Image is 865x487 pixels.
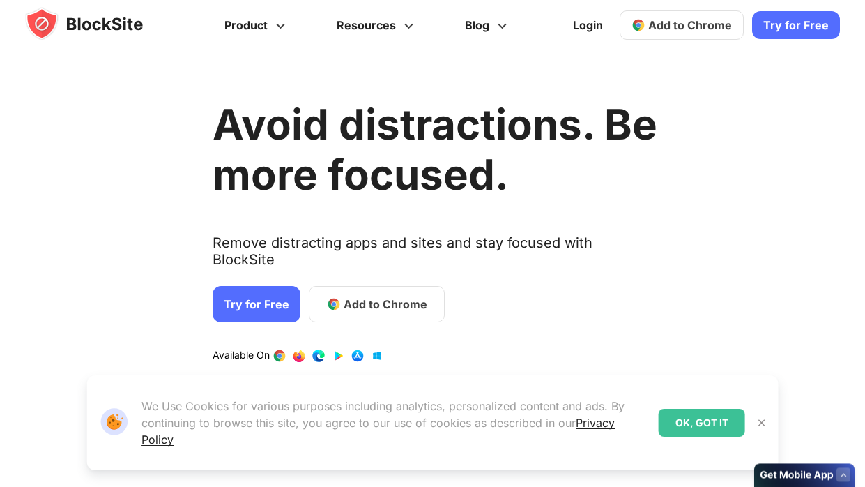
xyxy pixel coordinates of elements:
a: Add to Chrome [620,10,744,40]
a: Privacy Policy [141,416,615,447]
a: Login [565,8,611,42]
span: Add to Chrome [648,18,732,32]
img: blocksite-icon.5d769676.svg [25,7,170,40]
span: Add to Chrome [344,296,427,313]
img: Close [756,417,767,428]
text: Remove distracting apps and sites and stay focused with BlockSite [213,234,657,279]
div: OK, GOT IT [659,409,745,437]
a: Add to Chrome [309,286,445,322]
img: chrome-icon.svg [631,18,645,32]
p: We Use Cookies for various purposes including analytics, personalized content and ads. By continu... [141,398,648,448]
text: Available On [213,349,270,363]
button: Close [753,414,771,432]
a: Try for Free [752,11,840,39]
h1: Avoid distractions. Be more focused. [213,99,657,200]
a: Try for Free [213,286,300,322]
